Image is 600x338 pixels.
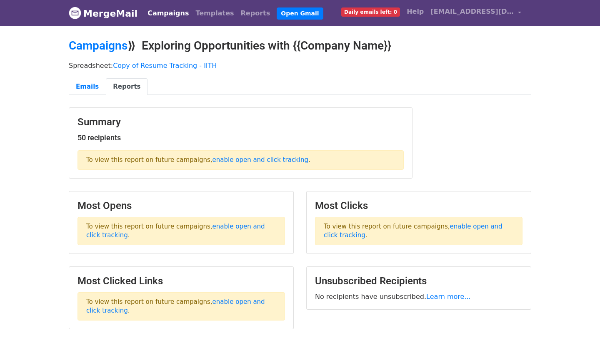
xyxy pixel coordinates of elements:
img: MergeMail logo [69,7,81,19]
span: Daily emails left: 0 [341,7,400,17]
a: Reports [237,5,274,22]
p: To view this report on future campaigns, . [77,217,285,245]
p: To view this report on future campaigns, . [77,150,404,170]
a: Copy of Resume Tracking - IITH [113,62,217,70]
p: Spreadsheet: [69,61,531,70]
a: enable open and click tracking [324,223,502,239]
h3: Most Clicked Links [77,275,285,287]
a: Reports [106,78,147,95]
h3: Summary [77,116,404,128]
h3: Most Opens [77,200,285,212]
a: enable open and click tracking [86,223,265,239]
a: Open Gmail [277,7,323,20]
a: [EMAIL_ADDRESS][DOMAIN_NAME] [427,3,525,23]
a: enable open and click tracking [212,156,308,164]
a: Daily emails left: 0 [338,3,403,20]
a: Learn more... [426,293,471,301]
h3: Unsubscribed Recipients [315,275,522,287]
p: To view this report on future campaigns, . [77,292,285,321]
a: Help [403,3,427,20]
a: Campaigns [144,5,192,22]
a: Emails [69,78,106,95]
a: Campaigns [69,39,127,52]
h3: Most Clicks [315,200,522,212]
a: Templates [192,5,237,22]
p: To view this report on future campaigns, . [315,217,522,245]
h5: 50 recipients [77,133,404,142]
h2: ⟫ Exploring Opportunities with {{Company Name}} [69,39,531,53]
span: [EMAIL_ADDRESS][DOMAIN_NAME] [430,7,514,17]
p: No recipients have unsubscribed. [315,292,522,301]
a: enable open and click tracking [86,298,265,314]
a: MergeMail [69,5,137,22]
